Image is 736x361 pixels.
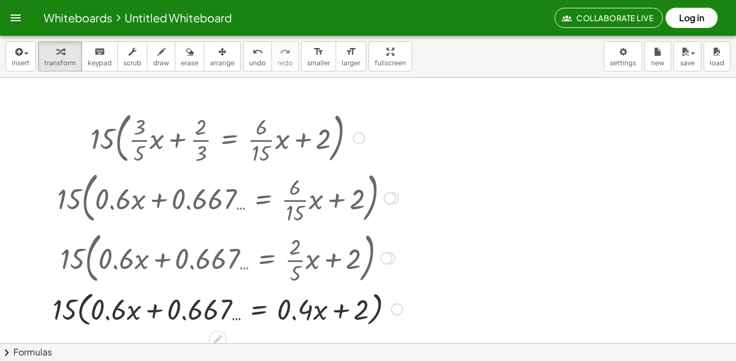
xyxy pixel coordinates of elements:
[280,45,290,59] i: redo
[665,7,718,28] button: Log in
[82,41,118,71] button: keyboardkeypad
[175,41,204,71] button: erase
[375,59,406,67] span: fullscreen
[564,13,653,23] span: Collaborate Live
[346,45,356,59] i: format_size
[555,8,663,28] button: Collaborate Live
[209,330,227,348] div: Edit math
[249,59,266,67] span: undo
[44,11,112,25] a: Whiteboards
[336,41,366,71] button: format_sizelarger
[243,41,272,71] button: undoundo
[210,59,235,67] span: arrange
[313,45,324,59] i: format_size
[123,59,141,67] span: scrub
[644,41,671,71] button: new
[252,45,263,59] i: undo
[278,59,293,67] span: redo
[271,41,299,71] button: redoredo
[153,59,169,67] span: draw
[204,41,241,71] button: arrange
[710,59,724,67] span: load
[117,41,147,71] button: scrub
[181,59,198,67] span: erase
[342,59,360,67] span: larger
[307,59,330,67] span: smaller
[604,41,642,71] button: settings
[301,41,336,71] button: format_sizesmaller
[680,59,695,67] span: save
[147,41,175,71] button: draw
[673,41,701,71] button: save
[12,59,30,67] span: insert
[38,41,82,71] button: transform
[704,41,730,71] button: load
[94,45,105,59] i: keyboard
[651,59,665,67] span: new
[610,59,636,67] span: settings
[6,41,36,71] button: insert
[369,41,412,71] button: fullscreen
[44,59,76,67] span: transform
[88,59,112,67] span: keypad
